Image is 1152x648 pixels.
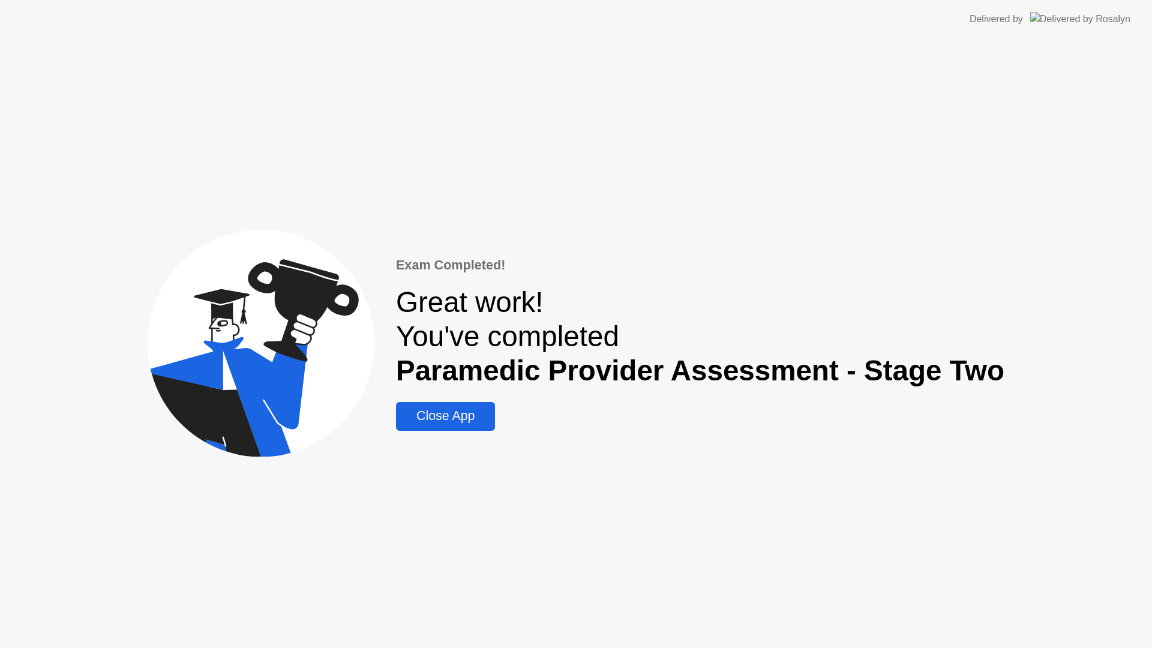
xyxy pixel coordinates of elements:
b: Paramedic Provider Assessment - Stage Two [396,355,1004,386]
div: Close App [400,409,491,424]
div: Delivered by [970,12,1023,26]
div: Exam Completed! [396,256,1004,275]
div: Great work! You've completed [396,285,1004,388]
img: Delivered by Rosalyn [1030,12,1130,26]
button: Close App [396,402,495,431]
